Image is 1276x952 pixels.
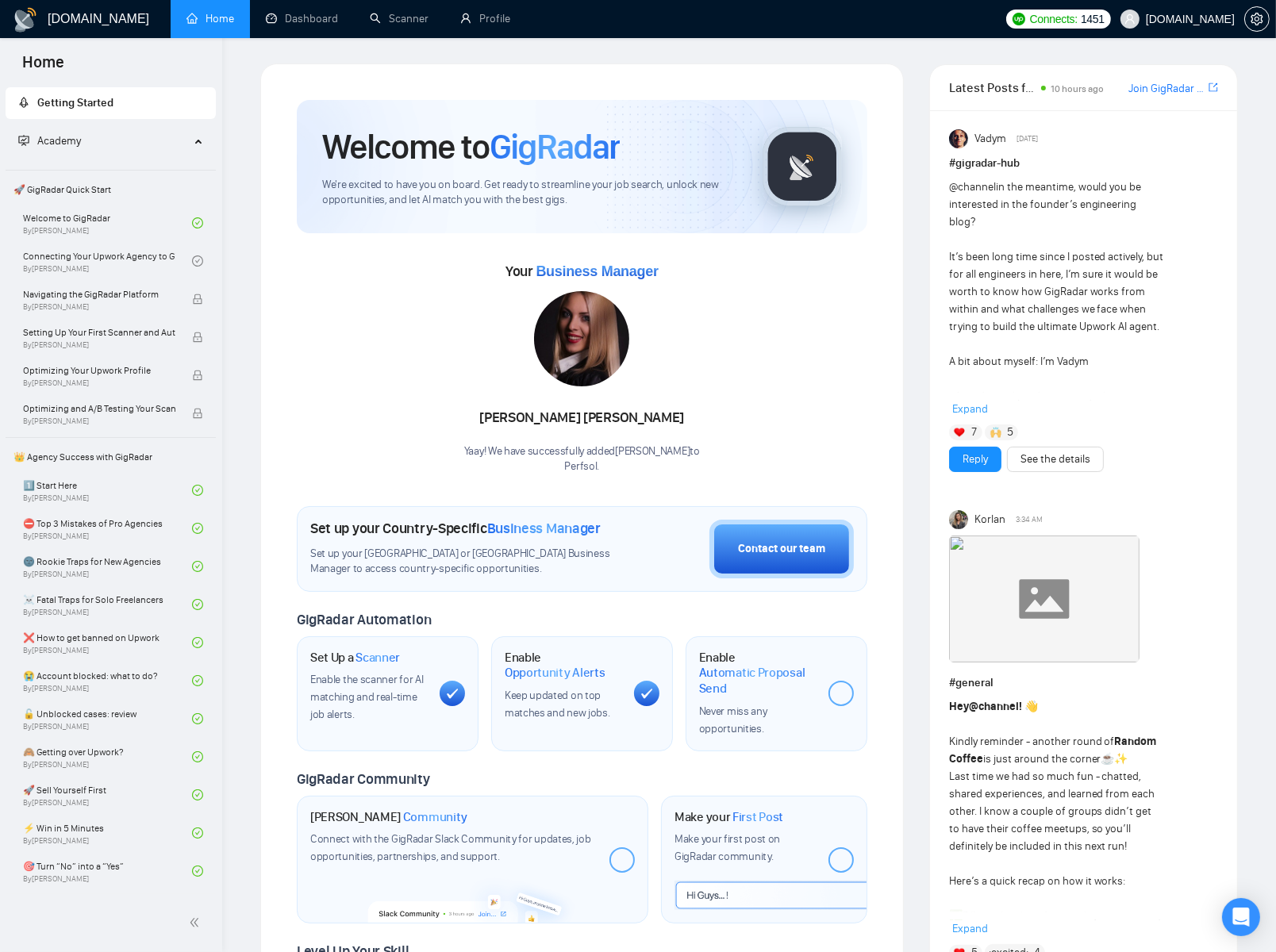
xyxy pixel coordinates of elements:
span: Setting Up Your First Scanner and Auto-Bidder [23,324,175,340]
a: ☠️ Fatal Traps for Solo FreelancersBy[PERSON_NAME] [23,587,192,622]
span: check-circle [192,637,203,648]
span: @channel [969,700,1019,713]
img: 🙌 [990,427,1001,438]
span: Make your first post on GigRadar community. [675,832,780,863]
div: [PERSON_NAME] [PERSON_NAME] [464,405,700,432]
span: lock [192,332,203,343]
span: Automatic Proposal Send [699,665,816,696]
span: GigRadar Community [297,770,430,788]
a: See the details [1020,451,1090,468]
span: Latest Posts from the GigRadar Community [949,78,1036,98]
span: lock [192,294,203,305]
span: check-circle [192,255,203,267]
span: Community [403,809,467,825]
strong: Hey ! [949,700,1022,713]
p: Perfsol . [464,459,700,474]
div: in the meantime, would you be interested in the founder’s engineering blog? It’s been long time s... [949,178,1164,720]
button: Reply [949,447,1001,472]
a: Join GigRadar Slack Community [1128,80,1205,98]
span: Scanner [356,650,400,666]
span: Home [10,51,77,84]
img: slackcommunity-bg.png [367,873,578,923]
a: 😭 Account blocked: what to do?By[PERSON_NAME] [23,663,192,698]
span: Academy [37,134,81,148]
span: @channel [949,180,996,194]
a: 🔓 Unblocked cases: reviewBy[PERSON_NAME] [23,701,192,736]
a: userProfile [460,12,510,25]
h1: # gigradar-hub [949,155,1218,172]
span: setting [1245,13,1269,25]
img: Vadym [949,129,968,148]
span: rocket [18,97,29,108]
h1: Enable [699,650,816,697]
span: Opportunity Alerts [505,665,605,681]
img: F09LD3HAHMJ-Coffee%20chat%20round%202.gif [949,535,1140,662]
a: 🌚 Rookie Traps for New AgenciesBy[PERSON_NAME] [23,549,192,584]
h1: Welcome to [322,125,620,168]
a: Connecting Your Upwork Agency to GigRadarBy[PERSON_NAME] [23,244,192,278]
img: logo [13,7,38,33]
a: 🙈 Getting over Upwork?By[PERSON_NAME] [23,739,192,774]
img: 1687098702249-120.jpg [534,291,629,386]
span: Your [505,263,659,280]
h1: Set Up a [310,650,400,666]
span: By [PERSON_NAME] [23,340,175,350]
span: double-left [189,915,205,931]
span: lock [192,408,203,419]
span: Academy [18,134,81,148]
span: 3:34 AM [1016,512,1043,527]
span: First Post [732,809,783,825]
span: export [1209,81,1218,94]
button: See the details [1007,447,1104,472]
span: check-circle [192,485,203,496]
span: Vadym [974,130,1006,148]
span: 10 hours ago [1051,83,1104,94]
a: setting [1244,13,1270,25]
span: 7 [971,424,977,440]
span: check-circle [192,217,203,228]
a: export [1209,80,1218,95]
span: Never miss any opportunities. [699,704,767,735]
img: Korlan [949,510,968,529]
a: homeHome [186,12,234,25]
span: Keep updated on top matches and new jobs. [505,689,610,720]
span: fund-projection-screen [18,135,29,146]
span: ✨ [1115,752,1128,766]
span: check-circle [192,561,203,572]
h1: Enable [505,650,621,681]
span: user [1124,13,1136,25]
a: 1️⃣ Start HereBy[PERSON_NAME] [23,473,192,508]
span: GigRadar [490,125,620,168]
span: ✅ [949,909,963,923]
span: 👑 Agency Success with GigRadar [7,441,214,473]
span: Business Manager [487,520,601,537]
a: ⚡ Win in 5 MinutesBy[PERSON_NAME] [23,816,192,850]
div: Open Intercom Messenger [1222,898,1260,936]
span: By [PERSON_NAME] [23,378,175,388]
span: Connects: [1030,10,1078,28]
span: ☕ [1101,752,1115,766]
span: check-circle [192,599,203,610]
span: check-circle [192,827,203,839]
img: gigradar-logo.png [763,127,842,206]
h1: Make your [675,809,783,825]
a: Welcome to GigRadarBy[PERSON_NAME] [23,205,192,240]
h1: Set up your Country-Specific [310,520,601,537]
span: Connect with the GigRadar Slack Community for updates, job opportunities, partnerships, and support. [310,832,591,863]
span: We're excited to have you on board. Get ready to streamline your job search, unlock new opportuni... [322,178,737,208]
span: check-circle [192,751,203,762]
span: check-circle [192,713,203,724]
span: check-circle [192,789,203,800]
button: Contact our team [709,520,854,578]
span: lock [192,370,203,381]
span: Getting Started [37,96,113,109]
a: dashboardDashboard [266,12,338,25]
span: check-circle [192,523,203,534]
a: 🚀 Sell Yourself FirstBy[PERSON_NAME] [23,777,192,812]
span: [DATE] [1017,132,1038,146]
div: Yaay! We have successfully added [PERSON_NAME] to [464,444,700,474]
span: Expand [952,402,988,416]
span: By [PERSON_NAME] [23,416,175,426]
span: check-circle [192,866,203,877]
a: Reply [963,451,988,468]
